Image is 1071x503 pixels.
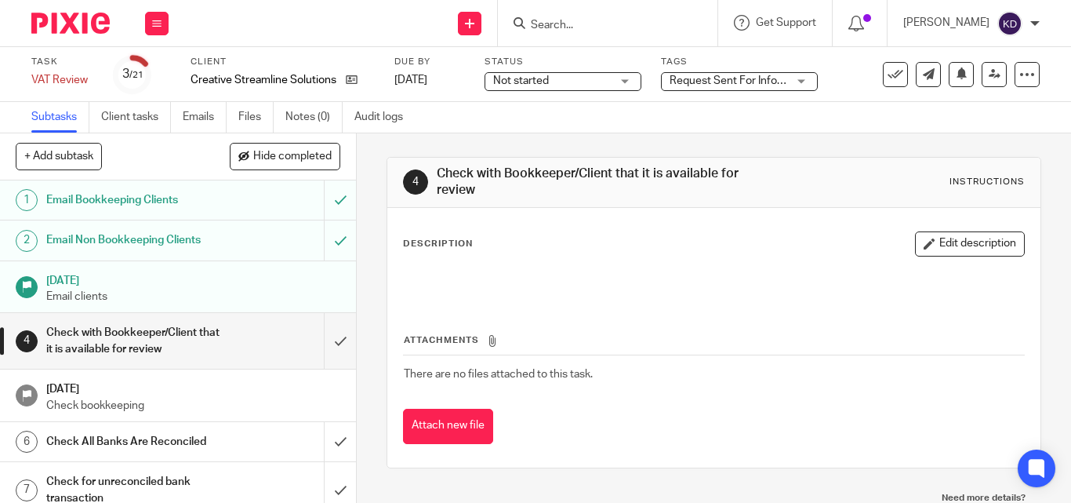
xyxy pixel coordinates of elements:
[403,409,493,444] button: Attach new file
[31,13,110,34] img: Pixie
[129,71,143,79] small: /21
[437,166,747,199] h1: Check with Bookkeeper/Client that it is available for review
[997,11,1022,36] img: svg%3E
[16,431,38,453] div: 6
[122,65,143,83] div: 3
[529,19,670,33] input: Search
[403,169,428,195] div: 4
[16,479,38,501] div: 7
[191,56,375,68] label: Client
[903,15,989,31] p: [PERSON_NAME]
[16,143,102,169] button: + Add subtask
[253,151,332,163] span: Hide completed
[403,238,473,250] p: Description
[191,72,338,88] p: Creative Streamline Solutions Ltd
[661,56,818,68] label: Tags
[285,102,343,133] a: Notes (0)
[394,75,427,86] span: [DATE]
[756,17,816,28] span: Get Support
[394,56,465,68] label: Due by
[16,230,38,252] div: 2
[404,369,593,380] span: There are no files attached to this task.
[31,56,94,68] label: Task
[46,398,341,414] p: Check bookkeeping
[101,102,171,133] a: Client tasks
[238,102,274,133] a: Files
[46,321,221,361] h1: Check with Bookkeeper/Client that it is available for review
[354,102,415,133] a: Audit logs
[46,430,221,454] h1: Check All Banks Are Reconciled
[16,189,38,211] div: 1
[16,330,38,352] div: 4
[46,228,221,252] h1: Email Non Bookkeeping Clients
[404,336,479,344] span: Attachments
[46,289,341,304] p: Email clients
[949,176,1025,188] div: Instructions
[46,188,221,212] h1: Email Bookkeeping Clients
[230,143,340,169] button: Hide completed
[46,269,341,289] h1: [DATE]
[31,102,89,133] a: Subtasks
[31,72,94,88] div: VAT Review
[485,56,641,68] label: Status
[670,75,815,86] span: Request Sent For Information
[493,75,549,86] span: Not started
[915,231,1025,257] button: Edit description
[46,377,341,397] h1: [DATE]
[183,102,227,133] a: Emails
